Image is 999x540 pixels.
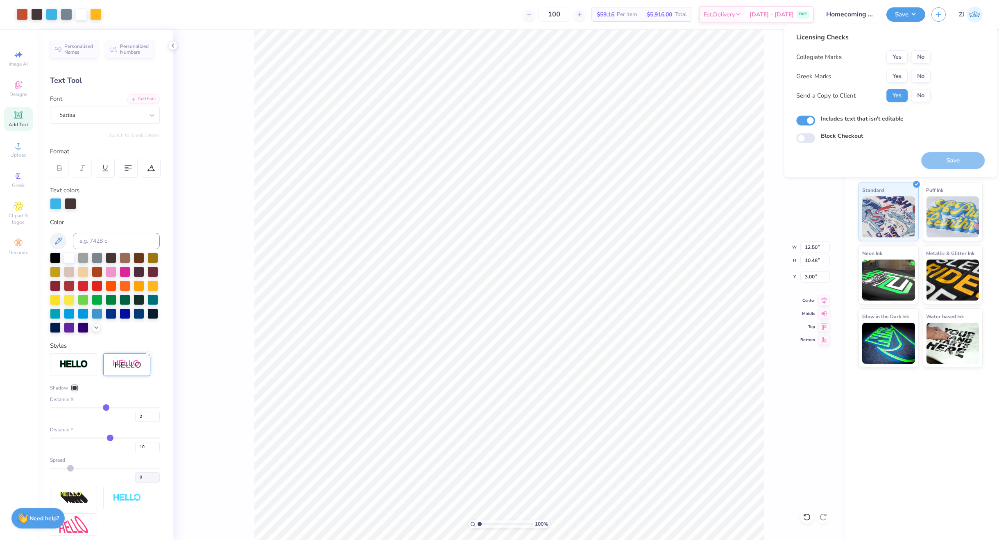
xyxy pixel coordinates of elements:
[800,311,815,317] span: Middle
[796,91,856,100] div: Send a Copy to Client
[50,396,74,403] span: Distance X
[675,10,687,19] span: Total
[617,10,637,19] span: Per Item
[967,7,983,23] img: Zhor Junavee Antocan
[535,520,548,528] span: 100 %
[127,94,160,104] div: Add Font
[862,186,884,194] span: Standard
[4,212,33,226] span: Clipart & logos
[796,52,842,62] div: Collegiate Marks
[9,91,27,98] span: Designs
[862,249,882,257] span: Neon Ink
[927,249,975,257] span: Metallic & Glitter Ink
[9,121,28,128] span: Add Text
[911,70,931,83] button: No
[59,516,88,533] img: Free Distort
[750,10,794,19] span: [DATE] - [DATE]
[73,233,160,249] input: e.g. 7428 c
[59,491,88,504] img: 3d Illusion
[927,186,944,194] span: Puff Ink
[799,11,807,17] span: FREE
[862,312,909,321] span: Glow in the Dark Ink
[886,70,908,83] button: Yes
[50,341,160,351] div: Styles
[50,384,68,392] span: Shadow
[50,456,65,464] span: Spread
[64,43,93,55] span: Personalized Names
[862,323,915,364] img: Glow in the Dark Ink
[647,10,672,19] span: $5,916.00
[959,10,965,19] span: ZJ
[50,147,161,156] div: Format
[50,186,79,195] label: Text colors
[704,10,735,19] span: Est. Delivery
[796,32,931,42] div: Licensing Checks
[50,94,62,104] label: Font
[911,89,931,102] button: No
[12,182,25,189] span: Greek
[50,218,160,227] div: Color
[800,298,815,303] span: Center
[538,7,570,22] input: – –
[927,196,979,237] img: Puff Ink
[821,114,904,123] label: Includes text that isn't editable
[821,132,863,140] label: Block Checkout
[59,360,88,369] img: Stroke
[9,249,28,256] span: Decorate
[113,493,141,503] img: Negative Space
[886,89,908,102] button: Yes
[10,152,27,158] span: Upload
[597,10,614,19] span: $59.16
[113,360,141,370] img: Shadow
[120,43,149,55] span: Personalized Numbers
[50,75,160,86] div: Text Tool
[886,50,908,64] button: Yes
[9,61,28,67] span: Image AI
[927,312,964,321] span: Water based Ink
[109,132,160,139] button: Switch to Greek Letters
[820,6,880,23] input: Untitled Design
[50,426,73,433] span: Distance Y
[886,7,925,22] button: Save
[927,323,979,364] img: Water based Ink
[796,72,831,81] div: Greek Marks
[862,260,915,301] img: Neon Ink
[30,515,59,522] strong: Need help?
[862,196,915,237] img: Standard
[911,50,931,64] button: No
[927,260,979,301] img: Metallic & Glitter Ink
[800,324,815,330] span: Top
[800,337,815,343] span: Bottom
[959,7,983,23] a: ZJ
